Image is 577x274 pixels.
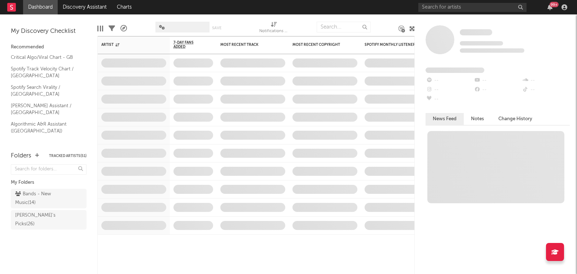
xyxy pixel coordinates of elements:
[11,53,79,61] a: Critical Algo/Viral Chart - GB
[11,65,79,80] a: Spotify Track Velocity Chart / [GEOGRAPHIC_DATA]
[11,27,87,36] div: My Discovery Checklist
[460,48,524,53] span: 0 fans last week
[460,29,492,35] span: Some Artist
[426,113,464,125] button: News Feed
[460,41,503,45] span: Tracking Since: [DATE]
[474,76,521,85] div: --
[15,211,66,229] div: [PERSON_NAME]'s Picks ( 26 )
[460,29,492,36] a: Some Artist
[173,40,202,49] span: 7-Day Fans Added
[101,43,155,47] div: Artist
[522,85,570,95] div: --
[522,76,570,85] div: --
[11,43,87,52] div: Recommended
[11,178,87,187] div: My Folders
[259,27,288,36] div: Notifications (Artist)
[547,4,552,10] button: 99+
[426,85,474,95] div: --
[317,22,371,32] input: Search...
[464,113,491,125] button: Notes
[11,210,87,230] a: [PERSON_NAME]'s Picks(26)
[365,43,419,47] div: Spotify Monthly Listeners
[474,85,521,95] div: --
[15,190,66,207] div: Bands - New Music ( 14 )
[426,68,484,73] span: Fans Added by Platform
[212,26,221,30] button: Save
[120,18,127,39] div: A&R Pipeline
[418,3,527,12] input: Search for artists
[491,113,539,125] button: Change History
[11,102,79,117] a: [PERSON_NAME] Assistant / [GEOGRAPHIC_DATA]
[11,164,87,175] input: Search for folders...
[426,95,474,104] div: --
[292,43,347,47] div: Most Recent Copyright
[11,139,79,153] a: Editorial A&R Assistant ([GEOGRAPHIC_DATA])
[11,120,79,135] a: Algorithmic A&R Assistant ([GEOGRAPHIC_DATA])
[259,18,288,39] div: Notifications (Artist)
[11,189,87,208] a: Bands - New Music(14)
[11,152,31,160] div: Folders
[109,18,115,39] div: Filters
[97,18,103,39] div: Edit Columns
[426,76,474,85] div: --
[49,154,87,158] button: Tracked Artists(51)
[550,2,559,7] div: 99 +
[220,43,274,47] div: Most Recent Track
[11,83,79,98] a: Spotify Search Virality / [GEOGRAPHIC_DATA]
